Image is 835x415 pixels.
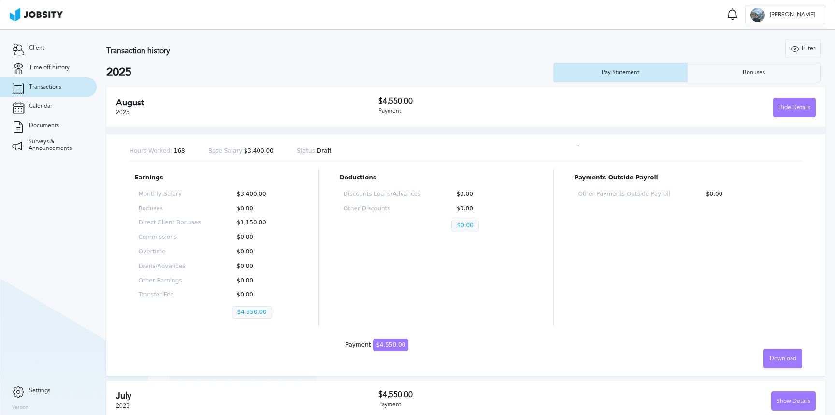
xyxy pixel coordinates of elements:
[373,339,408,351] span: $4,550.00
[232,249,294,255] p: $0.00
[232,220,294,226] p: $1,150.00
[232,278,294,284] p: $0.00
[29,64,70,71] span: Time off history
[773,98,816,117] button: Hide Details
[774,98,815,118] div: Hide Details
[232,191,294,198] p: $3,400.00
[378,401,597,408] div: Payment
[346,342,408,349] div: Payment
[116,391,378,401] h2: July
[701,191,793,198] p: $0.00
[297,148,332,155] p: Draft
[232,263,294,270] p: $0.00
[232,234,294,241] p: $0.00
[29,103,52,110] span: Calendar
[745,5,825,24] button: J[PERSON_NAME]
[12,405,30,411] label: Version:
[106,46,497,55] h3: Transaction history
[765,12,820,18] span: [PERSON_NAME]
[29,387,50,394] span: Settings
[116,98,378,108] h2: August
[378,390,597,399] h3: $4,550.00
[750,8,765,22] div: J
[553,63,687,82] button: Pay Statement
[297,148,317,154] span: Status:
[139,206,201,212] p: Bonuses
[378,108,597,115] div: Payment
[232,206,294,212] p: $0.00
[786,39,820,59] div: Filter
[340,175,533,181] p: Deductions
[116,402,130,409] span: 2025
[574,175,797,181] p: Payments Outside Payroll
[687,63,821,82] button: Bonuses
[139,220,201,226] p: Direct Client Bonuses
[451,191,529,198] p: $0.00
[578,191,670,198] p: Other Payments Outside Payroll
[232,306,272,319] p: $4,550.00
[785,39,821,58] button: Filter
[208,148,274,155] p: $3,400.00
[29,84,61,90] span: Transactions
[130,148,172,154] span: Hours Worked:
[763,349,802,368] button: Download
[451,206,529,212] p: $0.00
[139,249,201,255] p: Overtime
[106,66,553,79] h2: 2025
[770,356,796,362] span: Download
[597,69,644,76] div: Pay Statement
[29,122,59,129] span: Documents
[771,391,816,411] button: Show Details
[29,138,85,152] span: Surveys & Announcements
[116,109,130,116] span: 2025
[10,8,63,21] img: ab4bad089aa723f57921c736e9817d99.png
[130,148,185,155] p: 168
[344,206,421,212] p: Other Discounts
[738,69,770,76] div: Bonuses
[451,220,478,232] p: $0.00
[29,45,44,52] span: Client
[139,234,201,241] p: Commissions
[139,191,201,198] p: Monthly Salary
[208,148,244,154] span: Base Salary:
[232,292,294,298] p: $0.00
[344,191,421,198] p: Discounts Loans/Advances
[135,175,298,181] p: Earnings
[139,263,201,270] p: Loans/Advances
[139,278,201,284] p: Other Earnings
[378,97,597,105] h3: $4,550.00
[139,292,201,298] p: Transfer Fee
[772,392,815,411] div: Show Details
